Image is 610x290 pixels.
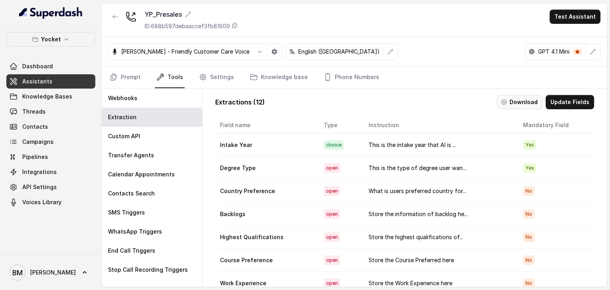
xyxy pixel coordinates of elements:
[6,74,95,89] a: Assistants
[108,67,142,88] a: Prompt
[324,232,340,242] span: open
[523,278,535,288] span: No
[322,67,381,88] a: Phone Numbers
[6,180,95,194] a: API Settings
[108,94,137,102] p: Webhooks
[362,226,517,249] td: Store the highest qualifications of...
[22,153,48,161] span: Pipelines
[362,203,517,226] td: Store the information of backlog he...
[6,59,95,73] a: Dashboard
[550,10,600,24] button: Test Assistant
[22,183,57,191] span: API Settings
[155,67,185,88] a: Tools
[22,77,52,85] span: Assistants
[22,62,53,70] span: Dashboard
[22,138,54,146] span: Campaigns
[362,133,517,157] td: This is the intake year that AI is ...
[6,32,95,46] button: Yocket
[523,163,537,173] span: Yes
[19,6,83,19] img: light.svg
[317,117,363,133] th: Type
[523,186,535,196] span: No
[523,255,535,265] span: No
[108,266,188,274] p: Stop Call Recording Triggers
[6,104,95,119] a: Threads
[217,117,317,133] th: Field name
[6,261,95,284] a: [PERSON_NAME]
[523,232,535,242] span: No
[6,120,95,134] a: Contacts
[546,95,594,109] button: Update Fields
[6,150,95,164] a: Pipelines
[108,151,154,159] p: Transfer Agents
[217,249,317,272] td: Course Preference
[6,89,95,104] a: Knowledge Bases
[324,186,340,196] span: open
[108,170,175,178] p: Calendar Appointments
[215,97,265,107] p: Extractions ( 12 )
[217,133,317,157] td: Intake Year
[298,48,380,56] p: English ([GEOGRAPHIC_DATA])
[324,163,340,173] span: open
[30,269,76,276] span: [PERSON_NAME]
[108,228,162,236] p: WhatsApp Triggers
[217,157,317,180] td: Degree Type
[324,255,340,265] span: open
[108,132,140,140] p: Custom API
[108,67,600,88] nav: Tabs
[6,195,95,209] a: Voices Library
[22,198,62,206] span: Voices Library
[41,35,61,44] p: Yocket
[6,165,95,179] a: Integrations
[217,180,317,203] td: Country Preference
[108,113,137,121] p: Extraction
[22,168,57,176] span: Integrations
[108,209,145,217] p: SMS Triggers
[145,10,238,19] div: YP_Presales
[324,140,344,150] span: choice
[6,135,95,149] a: Campaigns
[108,247,155,255] p: End Call Triggers
[523,140,537,150] span: Yes
[22,93,72,101] span: Knowledge Bases
[538,48,569,56] p: GPT 4.1 Mini
[108,189,155,197] p: Contacts Search
[362,249,517,272] td: Store the Course Preferred here
[362,180,517,203] td: What is users preferred country for...
[324,209,340,219] span: open
[523,209,535,219] span: No
[217,226,317,249] td: Highest Qualifications
[529,48,535,55] svg: openai logo
[12,269,23,277] text: BM
[362,157,517,180] td: This is the type of degree user wan...
[22,108,46,116] span: Threads
[197,67,236,88] a: Settings
[324,278,340,288] span: open
[145,22,230,30] p: ID: 688b597debaaccef3fb81609
[217,203,317,226] td: Backlogs
[248,67,309,88] a: Knowledge base
[497,95,542,109] button: Download
[362,117,517,133] th: Instruction
[517,117,593,133] th: Mandatory Field
[22,123,48,131] span: Contacts
[121,48,249,56] p: [PERSON_NAME] - Friendly Customer Care Voice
